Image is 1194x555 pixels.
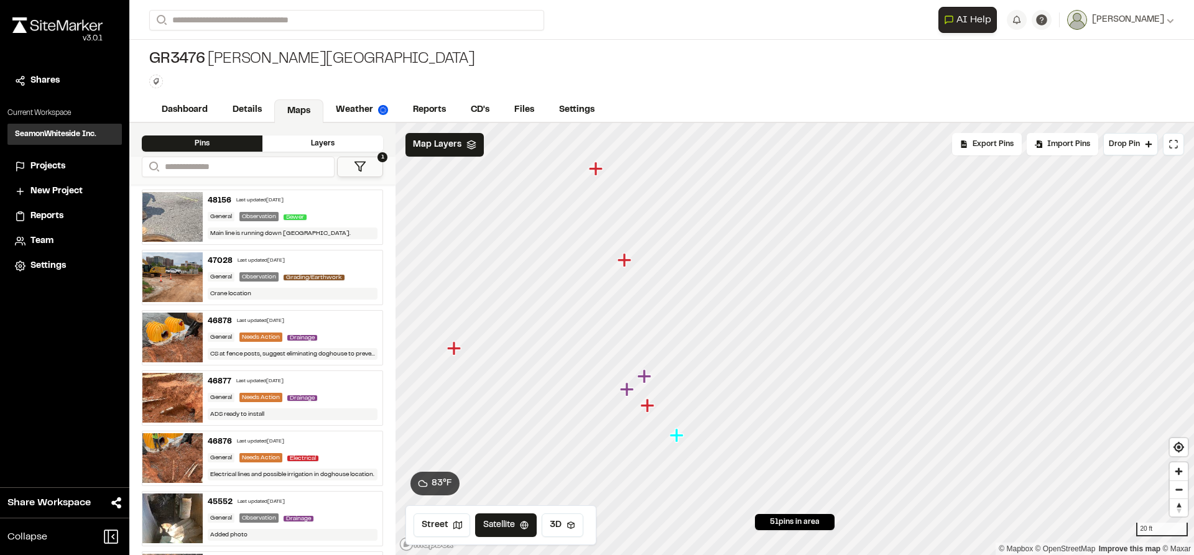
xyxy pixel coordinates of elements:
div: Observation [239,272,279,282]
div: Last updated [DATE] [237,318,284,325]
div: 20 ft [1136,523,1188,536]
span: 83 ° F [432,477,452,490]
a: Reports [15,209,114,223]
span: Share Workspace [7,495,91,510]
button: Search [149,10,172,30]
div: 45552 [208,497,233,508]
div: 46876 [208,436,232,447]
div: Map marker [447,341,463,357]
div: Last updated [DATE] [236,197,284,204]
span: Sewer [284,214,307,220]
div: Map marker [620,382,636,398]
a: Mapbox logo [399,537,454,551]
button: Satellite [475,513,537,537]
span: Map Layers [413,138,461,152]
div: Map marker [641,398,657,414]
span: Electrical [287,456,318,461]
img: file [142,252,203,302]
p: Current Workspace [7,108,122,119]
span: AI Help [956,12,991,27]
canvas: Map [396,123,1194,555]
div: General [208,212,234,221]
div: Needs Action [239,333,282,342]
span: New Project [30,185,83,198]
div: 47028 [208,255,233,267]
a: Files [502,98,547,122]
img: precipai.png [378,105,388,115]
div: Needs Action [239,453,282,462]
button: Search [142,157,164,177]
div: Map marker [618,252,634,268]
a: Team [15,234,114,248]
a: Settings [547,98,607,122]
span: 1 [377,152,387,162]
span: Settings [30,259,66,273]
img: file [142,433,203,483]
button: Street [414,513,470,537]
a: Projects [15,160,114,173]
a: Settings [15,259,114,273]
span: Reports [30,209,63,223]
div: [PERSON_NAME][GEOGRAPHIC_DATA] [149,50,474,70]
a: Maxar [1162,544,1191,553]
div: Needs Action [239,393,282,402]
div: Crane location [208,288,378,300]
button: 3D [542,513,583,537]
span: Drainage [287,335,317,341]
div: Added photo [208,529,378,541]
button: 1 [337,157,383,177]
span: Grading/Earthwork [284,275,345,280]
div: No pins available to export [952,133,1022,155]
span: Collapse [7,530,47,544]
div: Map marker [637,369,654,385]
img: User [1067,10,1087,30]
span: 51 pins in area [770,516,820,528]
button: Zoom in [1170,462,1188,480]
span: GR3476 [149,50,205,70]
div: Last updated [DATE] [237,438,284,446]
button: Zoom out [1170,480,1188,498]
a: Reports [400,98,458,122]
button: 83°F [410,472,460,495]
div: 48156 [208,195,231,206]
span: Import Pins [1047,139,1090,150]
a: New Project [15,185,114,198]
a: OpenStreetMap [1035,544,1096,553]
div: Pins [142,135,262,152]
a: CD's [458,98,502,122]
div: 46878 [208,316,232,327]
span: Projects [30,160,65,173]
img: file [142,493,203,543]
span: Drainage [284,516,313,521]
div: General [208,453,234,462]
div: Last updated [DATE] [236,378,284,385]
div: ADS ready to install [208,408,378,420]
button: Edit Tags [149,75,163,88]
a: Mapbox [999,544,1033,553]
div: General [208,393,234,402]
button: Find my location [1170,438,1188,456]
a: Weather [323,98,400,122]
div: CS at fence posts, suggest eliminating doghouse to prevent issues with utility conflict but maint... [208,348,378,360]
div: General [208,513,234,523]
button: Drop Pin [1103,133,1158,155]
h3: SeamonWhiteside Inc. [15,129,96,140]
div: Open AI Assistant [938,7,1002,33]
button: Reset bearing to north [1170,498,1188,516]
div: General [208,272,234,282]
div: Observation [239,212,279,221]
div: Electrical lines and possible irrigation in doghouse location. [208,469,378,480]
span: Team [30,234,53,248]
span: Export Pins [973,139,1014,150]
a: Map feedback [1099,544,1160,553]
div: Last updated [DATE] [238,257,285,265]
img: file [142,313,203,362]
span: [PERSON_NAME] [1092,13,1164,27]
div: 46877 [208,376,231,387]
img: file [142,192,203,242]
span: Drainage [287,395,317,401]
div: Main line is running down [GEOGRAPHIC_DATA]. [208,227,378,239]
